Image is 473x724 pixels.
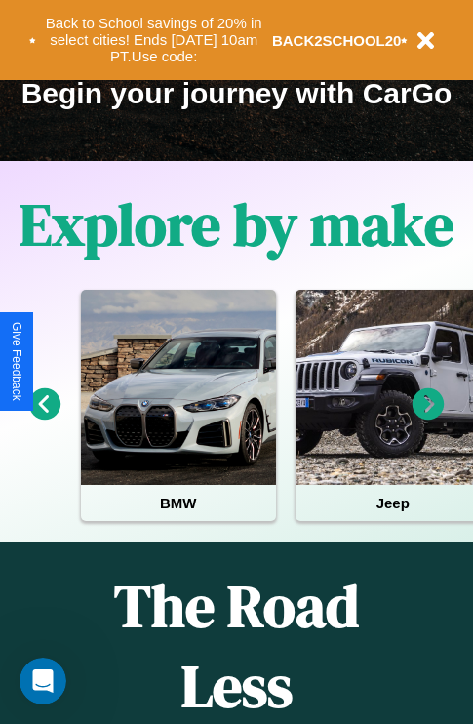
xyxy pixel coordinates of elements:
button: Back to School savings of 20% in select cities! Ends [DATE] 10am PT.Use code: [36,10,272,70]
h4: BMW [81,485,276,521]
h1: Explore by make [20,184,453,264]
div: Give Feedback [10,322,23,401]
iframe: Intercom live chat [20,658,66,704]
b: BACK2SCHOOL20 [272,32,402,49]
